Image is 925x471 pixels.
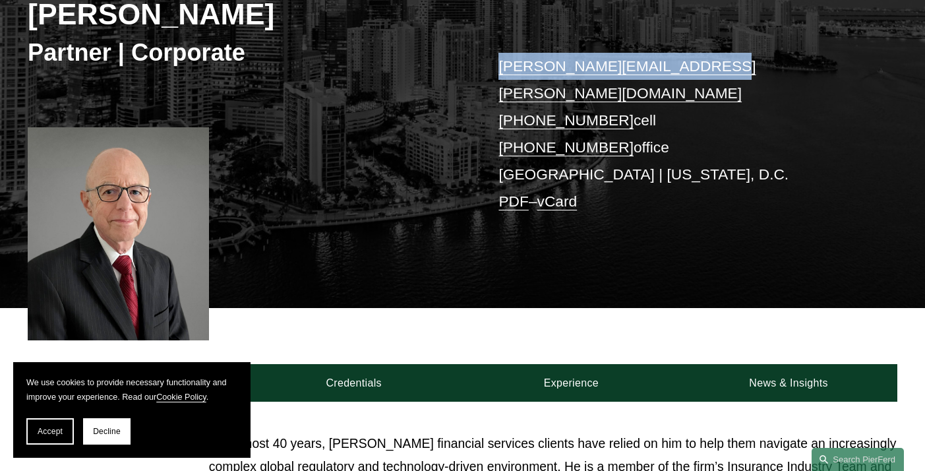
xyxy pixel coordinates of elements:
[812,448,904,471] a: Search this site
[83,418,131,445] button: Decline
[26,375,237,405] p: We use cookies to provide necessary functionality and improve your experience. Read our .
[28,38,462,68] h3: Partner | Corporate
[26,418,74,445] button: Accept
[156,392,206,402] a: Cookie Policy
[462,364,680,402] a: Experience
[498,53,861,215] p: cell office [GEOGRAPHIC_DATA] | [US_STATE], D.C. –
[537,193,578,210] a: vCard
[13,362,251,458] section: Cookie banner
[498,111,634,129] a: [PHONE_NUMBER]
[498,193,528,210] a: PDF
[38,427,63,436] span: Accept
[245,364,463,402] a: Credentials
[93,427,121,436] span: Decline
[498,57,756,102] a: [PERSON_NAME][EMAIL_ADDRESS][PERSON_NAME][DOMAIN_NAME]
[498,139,634,156] a: [PHONE_NUMBER]
[680,364,897,402] a: News & Insights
